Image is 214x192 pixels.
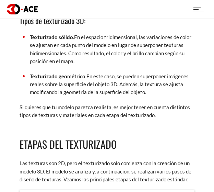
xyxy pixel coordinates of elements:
font: Texturizado geométrico. [30,73,86,79]
font: Las texturas son 2D, pero el texturizado solo comienza con la creación de un modelo 3D. El modelo... [20,160,191,182]
img: logotipo oscuro [7,4,38,14]
font: Etapas del texturizado [20,136,117,152]
font: Tipos de texturizado 3D: [20,15,85,26]
font: Texturizado sólido. [30,34,74,40]
font: En este caso, se pueden superponer imágenes reales sobre la superficie del objeto 3D. Además, la ... [30,73,189,95]
font: Si quieres que tu modelo parezca realista, es mejor tener en cuenta distintos tipos de texturas y... [20,104,190,118]
font: En el espacio tridimensional, las variaciones de color se ajustan en cada punto del modelo en lug... [30,34,191,64]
